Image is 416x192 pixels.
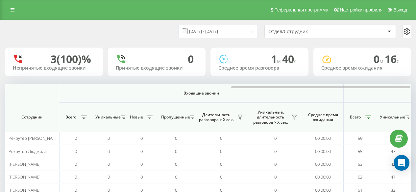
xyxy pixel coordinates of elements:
td: 00:00:00 [303,132,344,145]
span: Входящие звонки [76,91,326,96]
span: Длительность разговора > Х сек. [197,112,235,122]
span: 0 [75,135,77,141]
span: Уникальные [380,115,404,120]
div: Непринятые входящие звонки [13,65,95,71]
div: Среднее время ожидания [321,65,404,71]
td: 00:00:00 [303,158,344,171]
span: Среднее время ожидания [307,112,338,122]
span: 0 [220,135,222,141]
span: 0 [274,174,277,180]
span: Рекрутер [PERSON_NAME] [9,135,60,141]
span: 0 [220,148,222,154]
span: 47 [391,148,395,154]
span: 0 [108,161,110,167]
div: Open Intercom Messenger [394,155,409,171]
div: Принятые входящие звонки [116,65,198,71]
span: 0 [374,52,385,66]
span: 0 [108,148,110,154]
span: [PERSON_NAME] [9,161,40,167]
div: Отдел/Сотрудник [268,29,347,34]
span: Уникальные [95,115,119,120]
span: Новые [128,115,145,120]
span: 0 [274,148,277,154]
span: Реферальная программа [274,7,328,12]
span: Выход [393,7,407,12]
span: 55 [358,148,362,154]
span: c [397,57,399,65]
span: 0 [75,161,77,167]
span: 0 [108,174,110,180]
span: 16 [385,52,399,66]
span: 0 [75,148,77,154]
span: 0 [175,148,177,154]
span: 0 [140,161,143,167]
div: Среднее время разговора [218,65,301,71]
span: Рекрутер Людмила [9,148,47,154]
span: Уникальные, длительность разговора > Х сек. [252,110,289,125]
span: 0 [140,148,143,154]
span: 0 [140,135,143,141]
span: 53 [358,161,362,167]
span: 0 [274,135,277,141]
span: 42 [391,161,395,167]
span: м [379,57,385,65]
span: Всего [62,115,79,120]
span: 0 [108,135,110,141]
span: 59 [358,135,362,141]
div: 0 [188,53,194,65]
span: 0 [140,174,143,180]
span: 0 [220,174,222,180]
td: 00:00:00 [303,171,344,183]
span: c [294,57,297,65]
span: 0 [274,161,277,167]
span: Сотрудник [11,115,53,120]
span: 0 [220,161,222,167]
span: 0 [175,161,177,167]
span: Пропущенные [161,115,188,120]
td: 00:00:00 [303,145,344,158]
span: 47 [391,174,395,180]
span: 0 [75,174,77,180]
span: [PERSON_NAME] [9,174,40,180]
span: 52 [358,174,362,180]
span: Всего [347,115,363,120]
span: 40 [282,52,297,66]
span: 0 [175,135,177,141]
span: м [277,57,282,65]
span: 0 [175,174,177,180]
span: Настройки профиля [340,7,382,12]
div: 3 (100)% [51,53,91,65]
span: 1 [271,52,282,66]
